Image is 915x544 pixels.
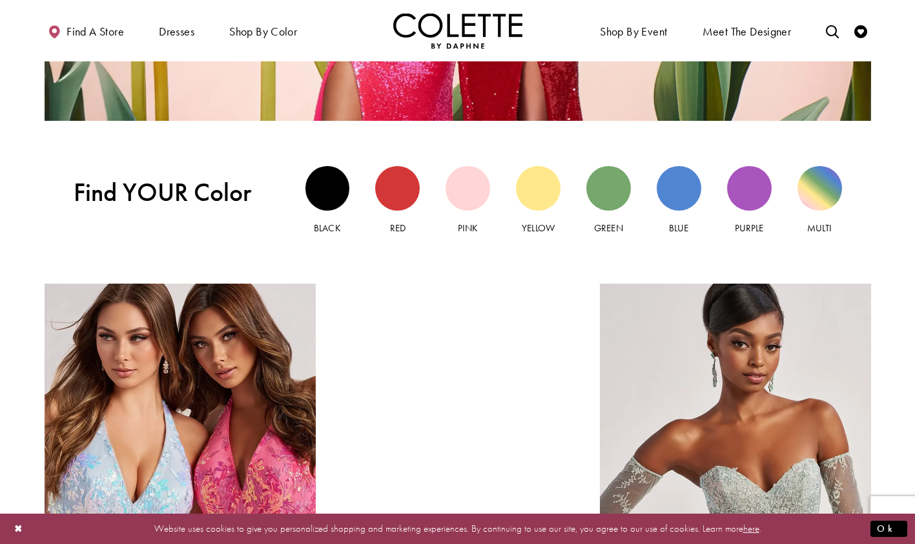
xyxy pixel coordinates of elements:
[446,166,490,211] div: Pink view
[74,178,276,207] span: Find YOUR Color
[458,222,478,235] span: Pink
[727,166,772,211] div: Purple view
[797,166,842,235] a: Multi view Multi
[314,222,340,235] span: Black
[305,166,350,211] div: Black view
[159,25,194,38] span: Dresses
[743,522,759,535] a: here
[851,13,870,48] a: Check Wishlist
[516,166,560,211] div: Yellow view
[516,166,560,235] a: Yellow view Yellow
[522,222,554,235] span: Yellow
[393,13,522,48] img: Colette by Daphne
[735,222,763,235] span: Purple
[390,222,406,235] span: Red
[797,166,842,211] div: Multi view
[67,25,124,38] span: Find a store
[45,13,127,48] a: Find a store
[586,166,631,235] a: Green view Green
[446,166,490,235] a: Pink view Pink
[156,13,198,48] span: Dresses
[393,13,522,48] a: Visit Home Page
[226,13,300,48] span: Shop by color
[870,521,907,537] button: Submit Dialog
[657,166,701,235] a: Blue view Blue
[375,166,420,235] a: Red view Red
[586,166,631,211] div: Green view
[305,166,350,235] a: Black view Black
[597,13,670,48] span: Shop By Event
[807,222,832,235] span: Multi
[657,166,701,211] div: Blue view
[375,166,420,211] div: Red view
[594,222,622,235] span: Green
[600,25,667,38] span: Shop By Event
[703,25,792,38] span: Meet the designer
[229,25,297,38] span: Shop by color
[699,13,795,48] a: Meet the designer
[727,166,772,235] a: Purple view Purple
[669,222,688,235] span: Blue
[8,518,30,540] button: Close Dialog
[823,13,842,48] a: Toggle search
[93,520,822,538] p: Website uses cookies to give you personalized shopping and marketing experiences. By continuing t...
